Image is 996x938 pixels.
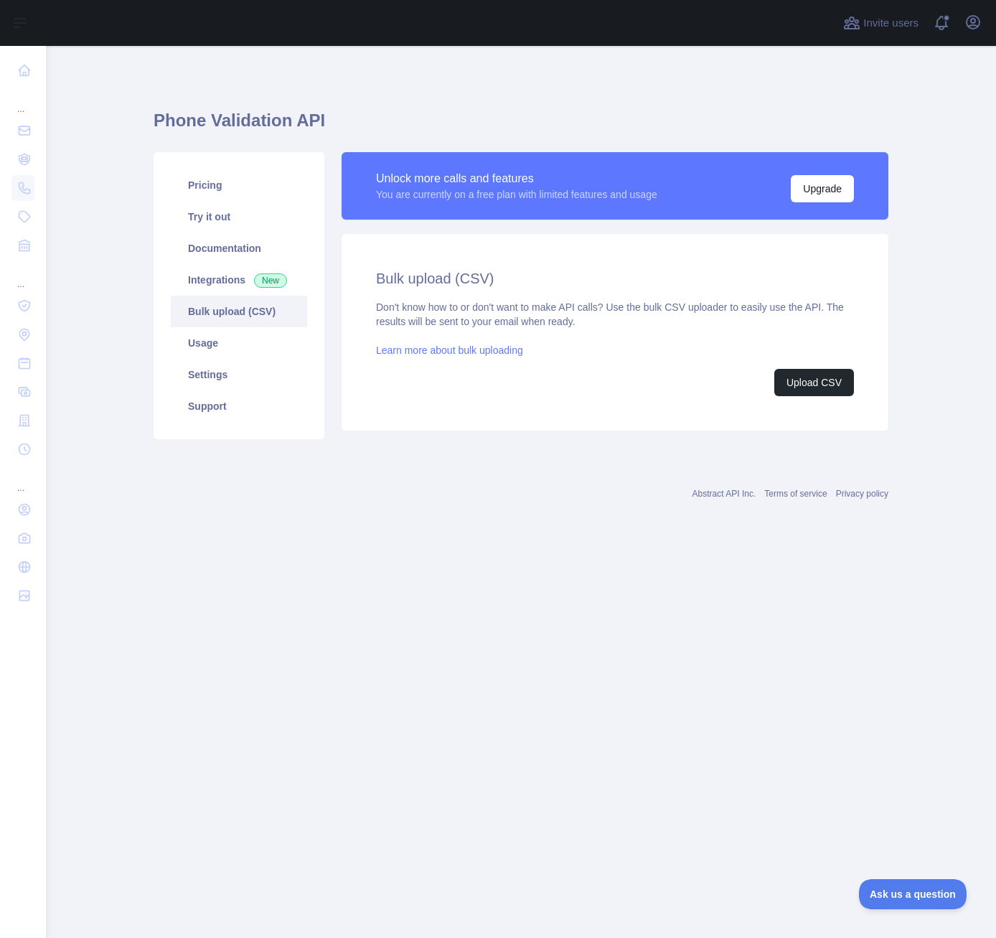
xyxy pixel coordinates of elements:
h2: Bulk upload (CSV) [376,268,854,289]
a: Support [171,390,307,422]
button: Upload CSV [774,369,854,396]
a: Usage [171,327,307,359]
div: ... [11,465,34,494]
div: Unlock more calls and features [376,170,657,187]
a: Pricing [171,169,307,201]
a: Settings [171,359,307,390]
h1: Phone Validation API [154,109,888,144]
iframe: Toggle Customer Support [859,879,967,909]
a: Bulk upload (CSV) [171,296,307,327]
a: Learn more about bulk uploading [376,344,523,356]
div: You are currently on a free plan with limited features and usage [376,187,657,202]
div: ... [11,86,34,115]
a: Abstract API Inc. [692,489,756,499]
a: Privacy policy [836,489,888,499]
div: ... [11,261,34,290]
span: New [254,273,287,288]
button: Invite users [840,11,921,34]
button: Upgrade [791,175,854,202]
span: Invite users [863,15,919,32]
a: Integrations New [171,264,307,296]
a: Documentation [171,233,307,264]
a: Terms of service [764,489,827,499]
div: Don't know how to or don't want to make API calls? Use the bulk CSV uploader to easily use the AP... [376,300,854,396]
a: Try it out [171,201,307,233]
